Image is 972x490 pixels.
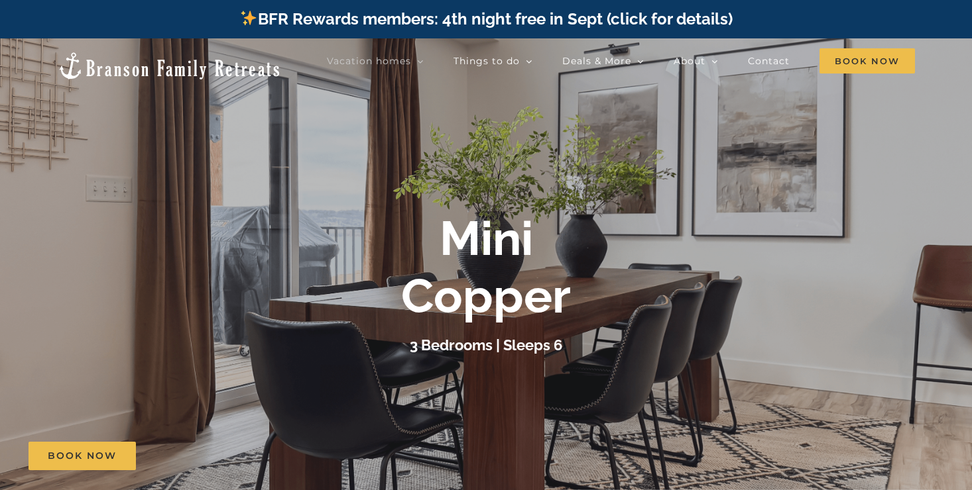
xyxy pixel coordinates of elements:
span: Book Now [820,48,915,73]
a: About [674,48,718,74]
nav: Main Menu [327,48,915,74]
a: Things to do [454,48,532,74]
a: Book Now [29,442,136,470]
a: Contact [748,48,790,74]
span: Contact [748,56,790,66]
a: Deals & More [562,48,644,74]
h3: 3 Bedrooms | Sleeps 6 [410,336,562,354]
a: Vacation homes [327,48,424,74]
span: Deals & More [562,56,631,66]
img: Branson Family Retreats Logo [57,51,282,81]
b: Mini Copper [401,210,571,323]
a: BFR Rewards members: 4th night free in Sept (click for details) [239,9,732,28]
span: Things to do [454,56,520,66]
img: ✨ [241,10,257,26]
span: Book Now [48,450,117,462]
span: Vacation homes [327,56,411,66]
span: About [674,56,705,66]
